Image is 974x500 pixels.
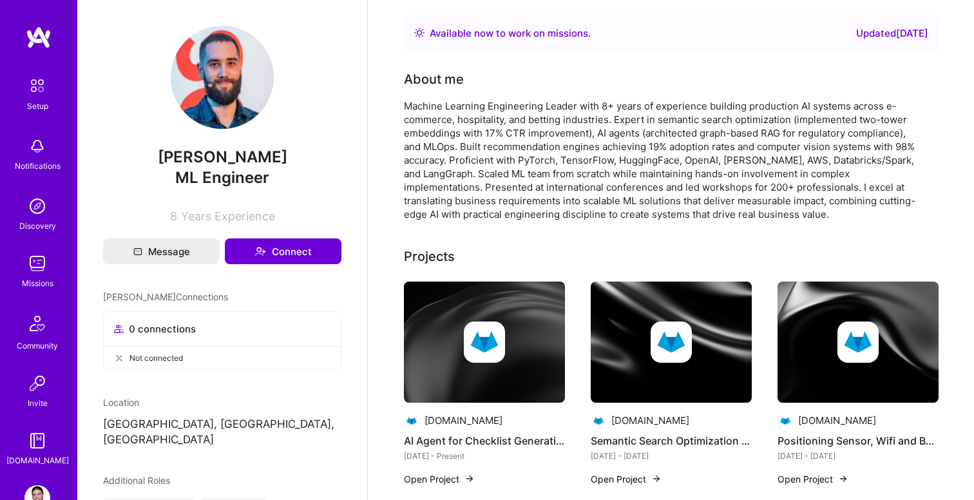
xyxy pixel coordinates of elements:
[464,322,505,363] img: Company logo
[778,432,939,449] h4: Positioning Sensor, Wifi and Booking Integration
[22,276,53,290] div: Missions
[404,70,464,89] div: About me
[464,474,475,484] img: arrow-right
[103,396,341,409] div: Location
[591,449,752,463] div: [DATE] - [DATE]
[404,472,475,486] button: Open Project
[24,370,50,396] img: Invite
[404,413,419,428] img: Company logo
[24,133,50,159] img: bell
[651,322,692,363] img: Company logo
[225,238,341,264] button: Connect
[837,322,879,363] img: Company logo
[133,247,142,256] i: icon Mail
[175,168,269,187] span: ML Engineer
[103,311,341,370] button: 0 connectionsNot connected
[591,432,752,449] h4: Semantic Search Optimization for E-Commerce
[26,26,52,49] img: logo
[114,324,124,334] i: icon Collaborator
[778,413,793,428] img: Company logo
[24,428,50,454] img: guide book
[425,414,502,427] div: [DOMAIN_NAME]
[778,472,848,486] button: Open Project
[129,322,196,336] span: 0 connections
[254,245,266,257] i: icon Connect
[114,353,124,363] i: icon CloseGray
[651,474,662,484] img: arrow-right
[6,454,69,467] div: [DOMAIN_NAME]
[24,251,50,276] img: teamwork
[838,474,848,484] img: arrow-right
[170,209,177,223] span: 8
[778,449,939,463] div: [DATE] - [DATE]
[778,282,939,403] img: cover
[15,159,61,173] div: Notifications
[103,417,341,448] p: [GEOGRAPHIC_DATA], [GEOGRAPHIC_DATA], [GEOGRAPHIC_DATA]
[404,99,919,221] div: Machine Learning Engineering Leader with 8+ years of experience building production AI systems ac...
[611,414,689,427] div: [DOMAIN_NAME]
[103,290,228,303] span: [PERSON_NAME] Connections
[28,396,48,410] div: Invite
[19,219,56,233] div: Discovery
[103,148,341,167] span: [PERSON_NAME]
[171,26,274,129] img: User Avatar
[591,413,606,428] img: Company logo
[24,193,50,219] img: discovery
[103,475,170,486] span: Additional Roles
[129,351,183,365] span: Not connected
[17,339,58,352] div: Community
[181,209,275,223] span: Years Experience
[414,28,425,38] img: Availability
[22,308,53,339] img: Community
[27,99,48,113] div: Setup
[103,238,220,264] button: Message
[404,449,565,463] div: [DATE] - Present
[798,414,876,427] div: [DOMAIN_NAME]
[430,26,591,41] div: Available now to work on missions .
[404,282,565,403] img: cover
[856,26,928,41] div: Updated [DATE]
[591,472,662,486] button: Open Project
[404,432,565,449] h4: AI Agent for Checklist Generation
[24,72,51,99] img: setup
[591,282,752,403] img: cover
[404,247,455,266] div: Projects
